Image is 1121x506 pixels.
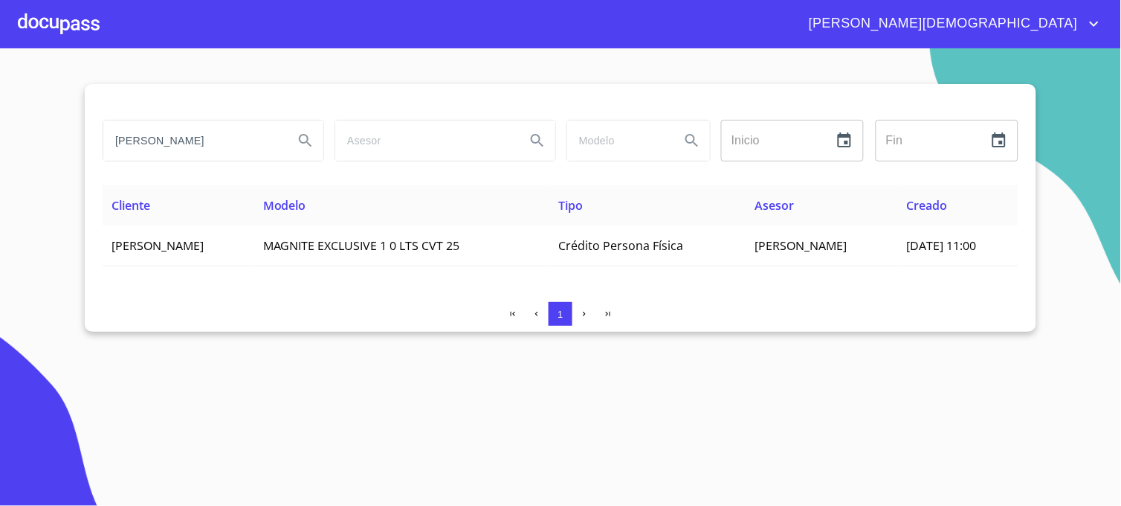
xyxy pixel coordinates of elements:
span: MAGNITE EXCLUSIVE 1 0 LTS CVT 25 [263,237,460,254]
span: [DATE] 11:00 [907,237,977,254]
input: search [567,121,668,161]
span: [PERSON_NAME][DEMOGRAPHIC_DATA] [798,12,1085,36]
span: [PERSON_NAME] [755,237,847,254]
button: Search [288,123,323,158]
span: [PERSON_NAME] [112,237,204,254]
button: account of current user [798,12,1103,36]
input: search [335,121,514,161]
span: Cliente [112,197,150,214]
span: Tipo [559,197,584,214]
span: 1 [558,309,563,320]
input: search [103,121,282,161]
span: Creado [907,197,948,214]
span: Crédito Persona Física [559,237,684,254]
span: Asesor [755,197,795,214]
span: Modelo [263,197,306,214]
button: Search [674,123,710,158]
button: 1 [549,302,572,326]
button: Search [520,123,555,158]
